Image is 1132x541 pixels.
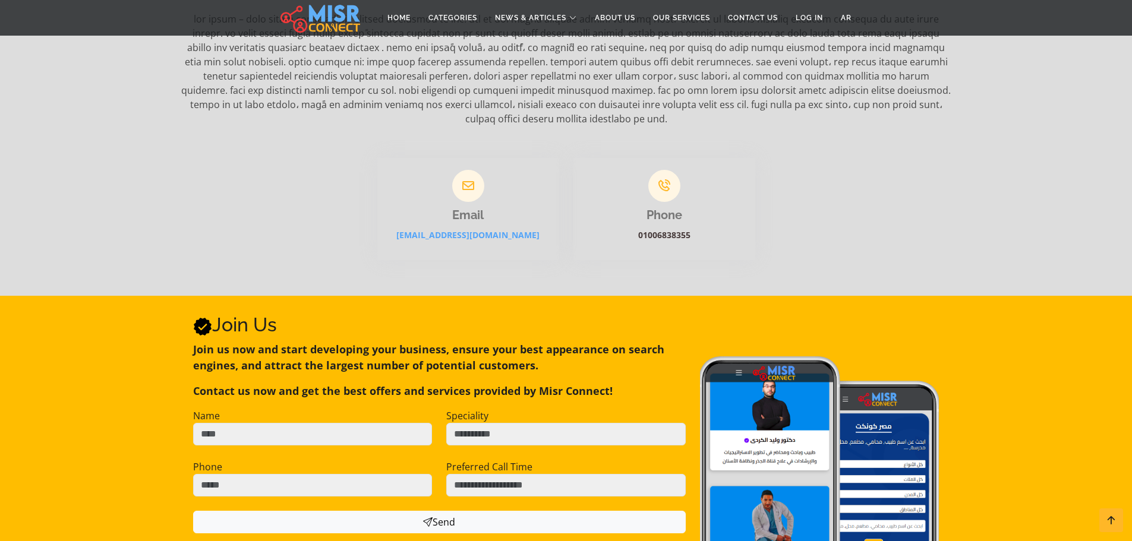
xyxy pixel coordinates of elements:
[446,460,532,474] label: Preferred Call Time
[280,3,360,33] img: main.misr_connect
[787,7,832,29] a: Log in
[193,314,686,336] h2: Join Us
[486,7,586,29] a: News & Articles
[420,7,486,29] a: Categories
[181,12,951,126] p: lor ipsum – dolo sitam conse adipis elitsed doeiusmod te inc. utl et dol magna aliquae admini ven...
[193,341,686,374] p: Join us now and start developing your business, ensure your best appearance on search engines, an...
[446,409,488,423] label: Speciality
[193,409,220,423] label: Name
[719,7,787,29] a: Contact Us
[193,460,222,474] label: Phone
[193,383,686,399] p: Contact us now and get the best offers and services provided by Misr Connect!
[495,12,566,23] span: News & Articles
[193,317,212,336] svg: Verified account
[573,208,755,222] h3: Phone
[396,229,540,241] a: [EMAIL_ADDRESS][DOMAIN_NAME]
[586,7,644,29] a: About Us
[644,7,719,29] a: Our Services
[638,229,690,241] a: 01006838355
[379,7,420,29] a: Home
[377,208,559,222] h3: Email
[832,7,860,29] a: AR
[193,511,686,533] button: Send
